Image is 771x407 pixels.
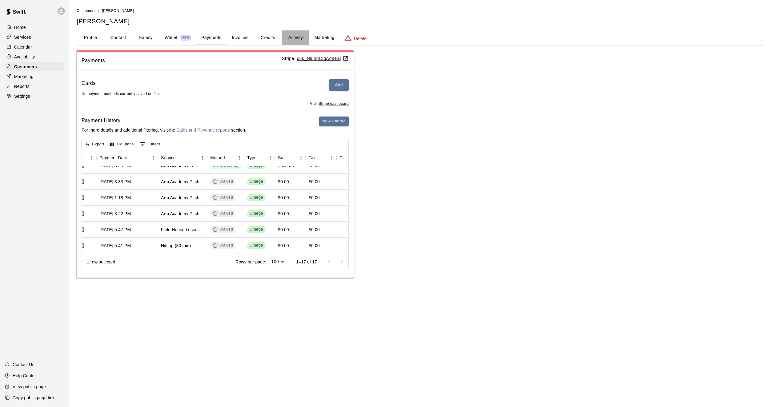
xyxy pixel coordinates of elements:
[138,139,162,149] button: Show filters
[132,30,160,45] button: Family
[161,211,204,217] div: Arm Academy Pitching Session 30 min - Pitching
[282,55,349,62] p: Stripe:
[77,9,96,13] span: Customers
[108,140,135,149] button: Select columns
[176,153,184,162] button: Sort
[235,153,244,162] button: Menu
[296,153,306,162] button: Menu
[99,211,131,217] div: Sep 26, 2024, 8:22 PM
[149,153,158,162] button: Menu
[278,211,289,217] div: $0.00
[319,101,349,106] a: Stripe dashboard
[13,384,46,390] p: View public page
[158,149,207,166] div: Service
[76,240,87,251] button: Download Receipt
[319,117,349,126] button: New Charge
[14,83,30,89] p: Reports
[82,92,160,96] span: No payment methods currently saved on file.
[14,93,30,99] p: Settings
[226,30,254,45] button: Invoices
[296,259,317,265] p: 1–17 of 17
[5,23,64,32] a: Home
[250,195,263,200] div: Charge
[269,257,286,266] div: 100
[161,195,204,201] div: Arm Academy Pitching Session 30 min - Pitching
[278,179,289,185] div: $0.00
[96,149,158,166] div: Payment Date
[275,149,306,166] div: Subtotal
[278,227,289,233] div: $0.00
[354,35,367,41] p: Delete
[309,195,320,201] div: $0.00
[83,140,106,149] button: Export
[104,30,132,45] button: Contact
[87,259,115,265] div: 1 row selected
[102,9,134,13] span: [PERSON_NAME]
[165,34,178,41] p: Wallet
[82,79,96,91] h6: Cards
[13,373,36,379] p: Help Center
[244,149,275,166] div: Type
[309,227,320,233] div: $0.00
[73,149,96,166] div: Receipt
[309,149,315,166] div: Tax
[5,62,64,71] a: Customers
[198,153,207,162] button: Menu
[207,149,244,166] div: Method
[14,24,26,30] p: Home
[78,153,87,162] button: Sort
[161,243,191,249] div: Hitting (30 min)
[99,149,127,166] div: Payment Date
[87,153,96,162] button: Menu
[13,362,34,368] p: Contact Us
[76,176,87,187] button: Download Receipt
[278,243,289,249] div: $0.00
[77,8,96,13] a: Customers
[99,227,131,233] div: Sep 16, 2024, 5:47 PM
[14,44,32,50] p: Calendar
[99,243,131,249] div: Sep 9, 2024, 5:41 PM
[309,211,320,217] div: $0.00
[127,153,136,162] button: Sort
[213,195,233,200] div: Waived
[14,54,35,60] p: Availability
[5,42,64,52] a: Calendar
[315,153,324,162] button: Sort
[282,30,309,45] button: Activity
[98,7,99,14] li: /
[176,128,230,132] a: Sales and Revenue reports
[235,259,266,265] p: Rows per page:
[250,227,263,232] div: Charge
[5,82,64,91] a: Reports
[254,30,282,45] button: Credits
[5,52,64,61] div: Availability
[225,153,234,162] button: Sort
[82,57,282,65] span: Payments
[278,149,288,166] div: Subtotal
[76,224,87,235] button: Download Receipt
[99,179,131,185] div: Jan 25, 2025, 3:33 PM
[5,92,64,101] a: Settings
[288,153,296,162] button: Sort
[306,149,336,166] div: Tax
[213,179,233,184] div: Waived
[339,149,349,166] div: Custom Fee
[278,195,289,201] div: $0.00
[82,117,246,124] h6: Payment History
[14,64,37,70] p: Customers
[210,149,225,166] div: Method
[180,36,191,40] span: New
[327,153,336,162] button: Menu
[76,192,87,203] button: Download Receipt
[77,17,764,26] h5: [PERSON_NAME]
[297,56,349,61] u: cus_NjuhnCIqAoIHGj
[247,149,257,166] div: Type
[14,73,34,80] p: Marketing
[309,179,320,185] div: $0.00
[77,30,104,45] button: Profile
